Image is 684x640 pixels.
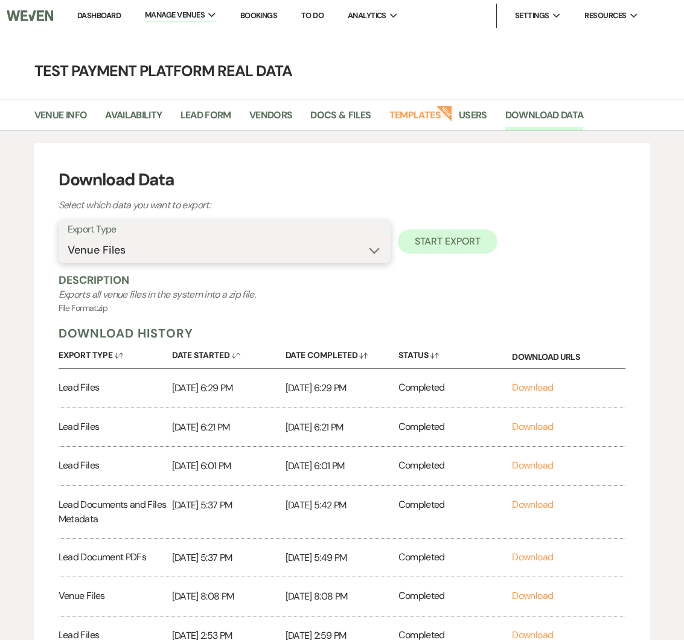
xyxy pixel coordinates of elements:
div: Lead Files [59,369,172,408]
a: Bookings [240,10,278,21]
p: Select which data you want to export: [59,197,481,213]
a: Download Data [505,107,584,130]
a: Vendors [249,107,293,130]
span: Settings [515,10,549,22]
div: Lead Document PDFs [59,539,172,577]
button: Date Started [172,341,286,365]
p: [DATE] 6:01 PM [286,458,399,474]
a: Templates [389,107,441,130]
h5: Description [59,273,626,287]
span: Resources [584,10,626,22]
div: Completed [398,447,512,485]
div: Completed [398,486,512,538]
p: [DATE] 6:29 PM [172,380,286,396]
p: [DATE] 5:42 PM [286,498,399,513]
p: [DATE] 5:37 PM [172,550,286,566]
a: Download [512,498,553,511]
button: Export Type [59,341,172,365]
label: Export Type [68,221,382,238]
a: Lead Form [181,107,231,130]
button: Start Export [398,229,497,254]
span: Analytics [348,10,386,22]
p: [DATE] 8:08 PM [172,589,286,604]
p: [DATE] 8:08 PM [286,589,399,604]
span: Manage Venues [145,9,205,21]
p: [DATE] 6:21 PM [286,420,399,435]
p: [DATE] 5:37 PM [172,498,286,513]
button: Status [398,341,512,365]
a: Docs & Files [310,107,371,130]
div: Completed [398,539,512,577]
a: To Do [301,10,324,21]
a: Download [512,420,553,433]
div: Lead Files [59,447,172,485]
p: File Format: zip [59,302,626,315]
button: Date Completed [286,341,399,365]
a: Dashboard [77,10,121,21]
h5: Download History [59,325,626,341]
div: Lead Files [59,408,172,447]
img: Weven Logo [7,3,53,28]
p: [DATE] 6:29 PM [286,380,399,396]
a: Download [512,551,553,563]
div: Download URLs [512,341,625,368]
a: Download [512,459,553,472]
div: Completed [398,408,512,447]
p: [DATE] 6:21 PM [172,420,286,435]
div: Completed [398,369,512,408]
div: Lead Documents and Files Metadata [59,486,172,538]
a: Users [459,107,487,130]
a: Download [512,589,553,602]
a: Venue Info [34,107,88,130]
strong: New [436,104,453,121]
p: [DATE] 6:01 PM [172,458,286,474]
a: Download [512,381,553,394]
a: Availability [105,107,162,130]
div: Venue Files [59,577,172,616]
div: Exports all venue files in the system into a zip file. [59,287,626,302]
p: [DATE] 5:49 PM [286,550,399,566]
div: Completed [398,577,512,616]
h3: Download Data [59,167,626,193]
